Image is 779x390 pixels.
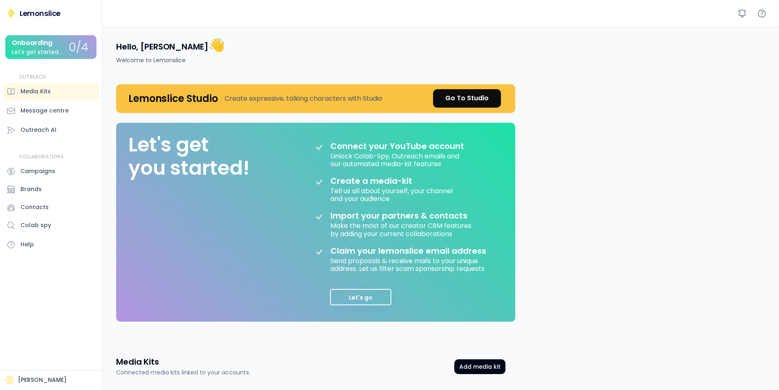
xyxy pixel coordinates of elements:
[330,289,391,305] button: Let's go
[445,93,489,103] div: Go To Studio
[330,211,467,221] div: Import your partners & contacts
[20,8,61,18] div: Lemonslice
[18,376,67,384] div: [PERSON_NAME]
[12,39,52,47] div: Onboarding
[20,185,42,194] div: Brands
[454,359,505,374] button: Add media kit
[20,87,51,96] div: Media Kits
[433,89,501,108] a: Go To Studio
[20,221,51,230] div: Colab spy
[20,106,69,115] div: Message centre
[330,221,473,237] div: Make the most of our creator CRM features by adding your current collaborations
[224,94,382,104] div: Create expressive, talking characters with Studio
[20,126,56,134] div: Outreach AI
[19,74,46,81] div: OUTREACH
[330,151,461,168] div: Unlock Colab-Spy, Outreach emails and our automated media-kit features
[330,246,486,256] div: Claim your lemonslice email address
[116,56,186,65] div: Welcome to Lemonslice
[12,49,62,55] div: Let's get started...
[116,356,159,367] h3: Media Kits
[116,368,250,377] div: Connected media kits linked to your accounts.
[209,36,225,54] font: 👋
[7,8,16,18] img: Lemonslice
[19,153,64,160] div: COLLABORATIONS
[330,186,454,203] div: Tell us all about yourself, your channel and your audience
[20,167,55,176] div: Campaigns
[330,141,464,151] div: Connect your YouTube account
[69,41,88,54] div: 0/4
[116,36,224,54] h4: Hello, [PERSON_NAME]
[330,256,494,273] div: Send proposals & receive mails to your unique address. Let us filter scam sponsorship requests
[128,133,249,180] div: Let's get you started!
[128,92,218,105] h4: Lemonslice Studio
[20,203,49,212] div: Contacts
[20,240,34,249] div: Help
[330,176,433,186] div: Create a media-kit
